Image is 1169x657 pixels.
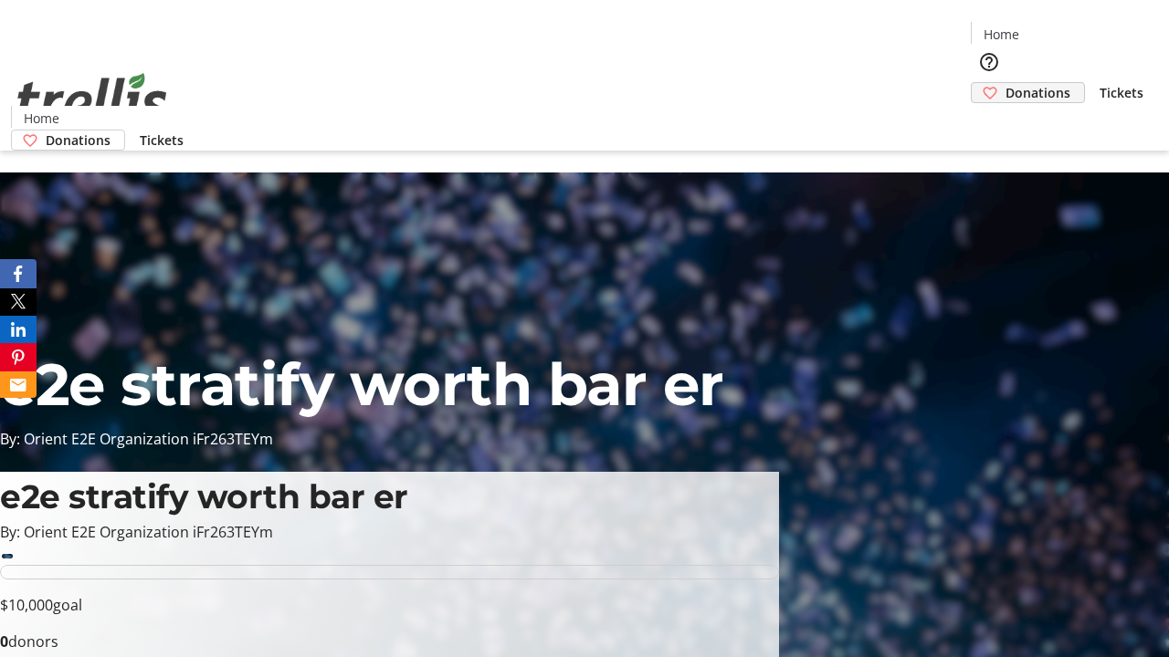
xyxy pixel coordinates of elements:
[140,130,184,150] span: Tickets
[12,109,70,128] a: Home
[971,82,1085,103] a: Donations
[1006,83,1070,102] span: Donations
[11,130,125,151] a: Donations
[1100,83,1143,102] span: Tickets
[972,25,1030,44] a: Home
[125,130,198,150] a: Tickets
[971,103,1007,140] button: Cart
[971,44,1007,80] button: Help
[11,53,174,144] img: Orient E2E Organization iFr263TEYm's Logo
[984,25,1019,44] span: Home
[24,109,59,128] span: Home
[1085,83,1158,102] a: Tickets
[46,130,111,150] span: Donations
